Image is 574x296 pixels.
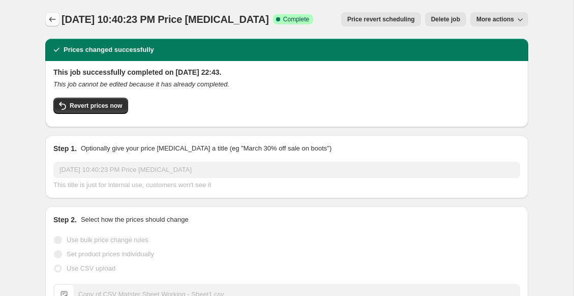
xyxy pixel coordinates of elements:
[53,162,520,178] input: 30% off holiday sale
[67,264,115,272] span: Use CSV upload
[53,143,77,154] h2: Step 1.
[81,143,331,154] p: Optionally give your price [MEDICAL_DATA] a title (eg "March 30% off sale on boots")
[425,12,466,26] button: Delete job
[347,15,415,23] span: Price revert scheduling
[45,12,59,26] button: Price change jobs
[64,45,154,55] h2: Prices changed successfully
[67,250,154,258] span: Set product prices individually
[431,15,460,23] span: Delete job
[341,12,421,26] button: Price revert scheduling
[70,102,122,110] span: Revert prices now
[67,236,148,244] span: Use bulk price change rules
[53,215,77,225] h2: Step 2.
[476,15,514,23] span: More actions
[53,181,211,189] span: This title is just for internal use, customers won't see it
[62,14,269,25] span: [DATE] 10:40:23 PM Price [MEDICAL_DATA]
[53,98,128,114] button: Revert prices now
[53,80,229,88] i: This job cannot be edited because it has already completed.
[470,12,528,26] button: More actions
[53,67,520,77] h2: This job successfully completed on [DATE] 22:43.
[283,15,309,23] span: Complete
[81,215,189,225] p: Select how the prices should change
